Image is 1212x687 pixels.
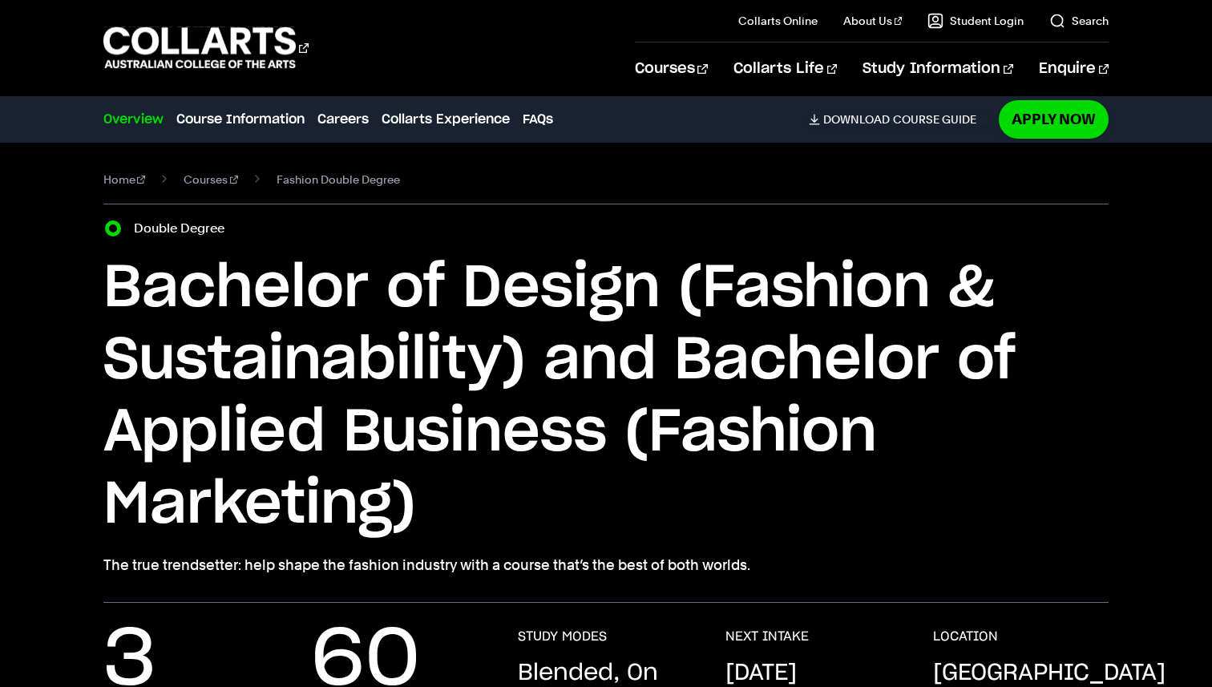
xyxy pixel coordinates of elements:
a: Collarts Experience [382,110,510,129]
h3: LOCATION [933,628,998,645]
a: Study Information [863,42,1013,95]
a: Collarts Life [733,42,837,95]
div: Go to homepage [103,25,309,71]
a: Search [1049,13,1109,29]
a: Collarts Online [738,13,818,29]
span: Download [823,112,890,127]
a: About Us [843,13,903,29]
label: Double Degree [134,217,234,240]
h1: Bachelor of Design (Fashion & Sustainability) and Bachelor of Applied Business (Fashion Marketing) [103,253,1109,541]
a: Courses [635,42,708,95]
span: Fashion Double Degree [277,168,400,191]
h3: STUDY MODES [518,628,607,645]
a: FAQs [523,110,553,129]
a: Apply Now [999,100,1109,138]
a: Courses [184,168,238,191]
a: DownloadCourse Guide [809,112,989,127]
a: Overview [103,110,164,129]
a: Student Login [927,13,1024,29]
p: The true trendsetter: help shape the fashion industry with a course that’s the best of both worlds. [103,554,1109,576]
a: Home [103,168,146,191]
h3: NEXT INTAKE [725,628,809,645]
a: Careers [317,110,369,129]
a: Course Information [176,110,305,129]
a: Enquire [1039,42,1109,95]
